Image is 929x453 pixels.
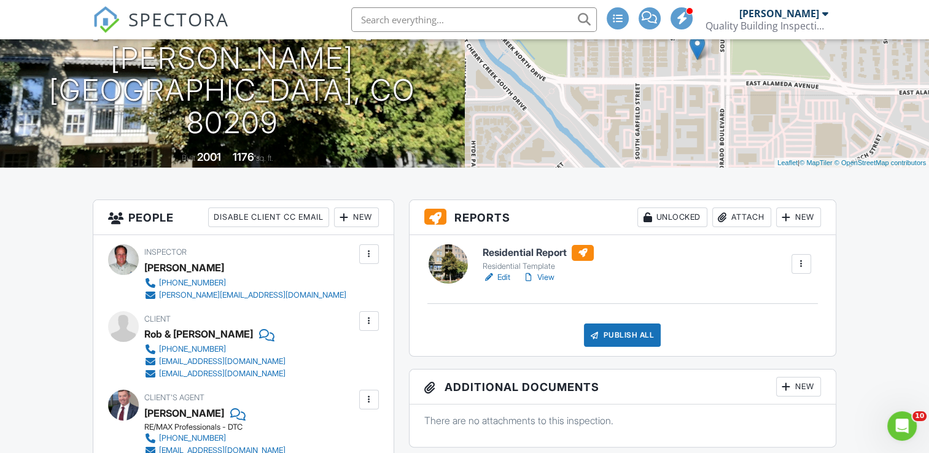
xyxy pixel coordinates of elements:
[159,278,226,288] div: [PHONE_NUMBER]
[774,158,929,168] div: |
[208,207,329,227] div: Disable Client CC Email
[144,393,204,402] span: Client's Agent
[144,368,286,380] a: [EMAIL_ADDRESS][DOMAIN_NAME]
[334,207,379,227] div: New
[637,207,707,227] div: Unlocked
[144,432,286,444] a: [PHONE_NUMBER]
[712,207,771,227] div: Attach
[159,369,286,379] div: [EMAIL_ADDRESS][DOMAIN_NAME]
[233,150,254,163] div: 1176
[776,207,821,227] div: New
[128,6,229,32] span: SPECTORA
[93,17,229,42] a: SPECTORA
[144,314,171,323] span: Client
[351,7,597,32] input: Search everything...
[159,344,226,354] div: [PHONE_NUMBER]
[20,10,445,139] h1: [STREET_ADDRESS][PERSON_NAME] [GEOGRAPHIC_DATA], CO 80209
[144,404,224,422] a: [PERSON_NAME]
[912,411,927,421] span: 10
[483,245,594,261] h6: Residential Report
[144,258,224,277] div: [PERSON_NAME]
[93,200,393,235] h3: People
[834,159,926,166] a: © OpenStreetMap contributors
[144,343,286,355] a: [PHONE_NUMBER]
[410,200,836,235] h3: Reports
[144,355,286,368] a: [EMAIL_ADDRESS][DOMAIN_NAME]
[159,357,286,366] div: [EMAIL_ADDRESS][DOMAIN_NAME]
[93,6,120,33] img: The Best Home Inspection Software - Spectora
[144,247,187,257] span: Inspector
[144,422,295,432] div: RE/MAX Professionals - DTC
[584,323,661,347] div: Publish All
[739,7,819,20] div: [PERSON_NAME]
[144,277,346,289] a: [PHONE_NUMBER]
[483,271,510,284] a: Edit
[424,414,821,427] p: There are no attachments to this inspection.
[483,261,594,271] div: Residential Template
[887,411,917,441] iframe: Intercom live chat
[777,159,798,166] a: Leaflet
[776,377,821,397] div: New
[182,153,195,163] span: Built
[197,150,221,163] div: 2001
[159,290,346,300] div: [PERSON_NAME][EMAIL_ADDRESS][DOMAIN_NAME]
[483,245,594,272] a: Residential Report Residential Template
[256,153,273,163] span: sq. ft.
[159,433,226,443] div: [PHONE_NUMBER]
[705,20,828,32] div: Quality Building Inspections
[799,159,833,166] a: © MapTiler
[410,370,836,405] h3: Additional Documents
[523,271,554,284] a: View
[144,325,253,343] div: Rob & [PERSON_NAME]
[144,289,346,301] a: [PERSON_NAME][EMAIL_ADDRESS][DOMAIN_NAME]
